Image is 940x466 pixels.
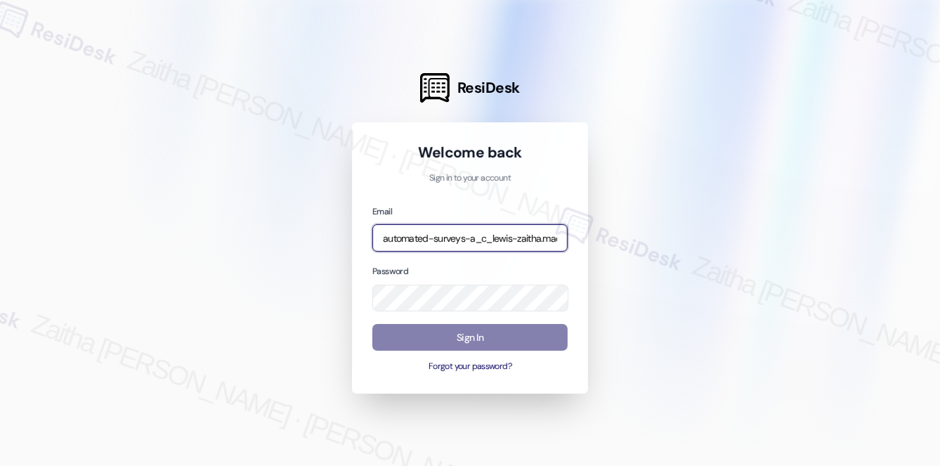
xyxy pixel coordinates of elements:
span: ResiDesk [457,78,520,98]
p: Sign in to your account [372,172,568,185]
button: Sign In [372,324,568,351]
button: Forgot your password? [372,361,568,373]
input: name@example.com [372,224,568,252]
img: ResiDesk Logo [420,73,450,103]
label: Email [372,206,392,217]
h1: Welcome back [372,143,568,162]
label: Password [372,266,408,277]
